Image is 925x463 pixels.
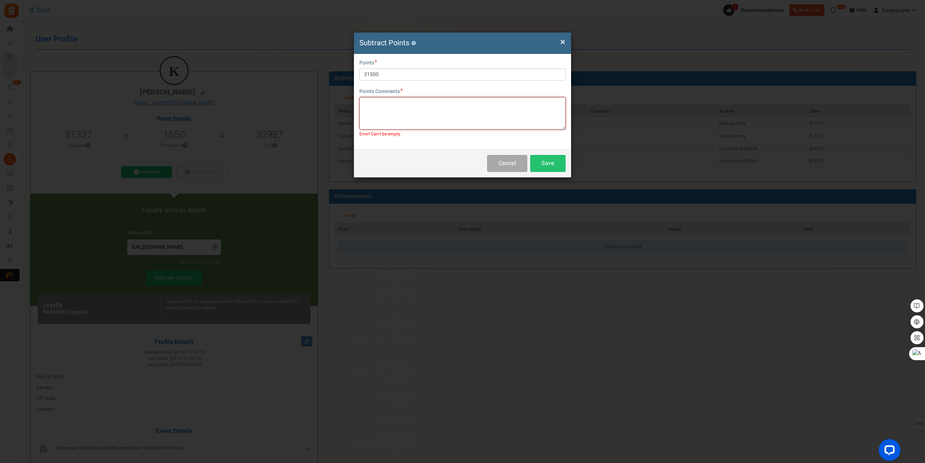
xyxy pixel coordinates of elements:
label: Points Comments [359,88,403,95]
button: ? [411,41,416,46]
span: Error! Can't be empty. [359,131,566,136]
label: Points [359,59,377,67]
button: Cancel [487,155,527,172]
span: × [560,35,565,49]
h4: Subtract Points [359,38,566,49]
button: Save [530,155,566,172]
